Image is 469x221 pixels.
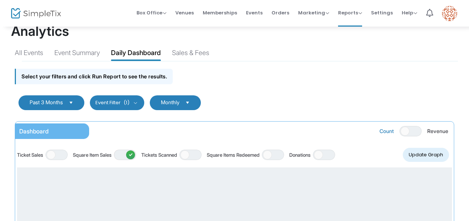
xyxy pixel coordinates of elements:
label: Tickets Scanned [141,152,177,159]
span: Events [246,3,263,22]
label: Revenue [427,127,448,135]
h1: Analytics [11,23,458,39]
label: Square Item Sales [73,152,112,159]
span: Reports [338,9,362,16]
span: Orders [271,3,289,22]
span: Marketing [298,9,329,16]
span: Venues [175,3,194,22]
span: Dashboard [19,127,48,135]
label: Ticket Sales [17,152,43,159]
label: Square Items Redeemed [207,152,260,159]
button: Update Graph [403,148,449,162]
span: Monthly [161,99,179,106]
button: Select [66,100,76,106]
span: Help [402,9,417,16]
span: Memberships [203,3,237,22]
span: ON [129,153,133,156]
div: Daily Dashboard [111,48,161,61]
div: Select your filters and click Run Report to see the results. [15,69,173,84]
div: All Events [15,48,43,61]
span: (1) [124,100,129,106]
div: Sales & Fees [172,48,209,61]
span: Past 3 Months [30,99,63,105]
span: Settings [371,3,393,22]
label: Donations [289,152,311,159]
div: Event Summary [54,48,100,61]
label: Count [379,127,394,135]
button: Event Filter(1) [90,95,144,110]
button: Select [182,100,193,106]
span: Box Office [136,9,166,16]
